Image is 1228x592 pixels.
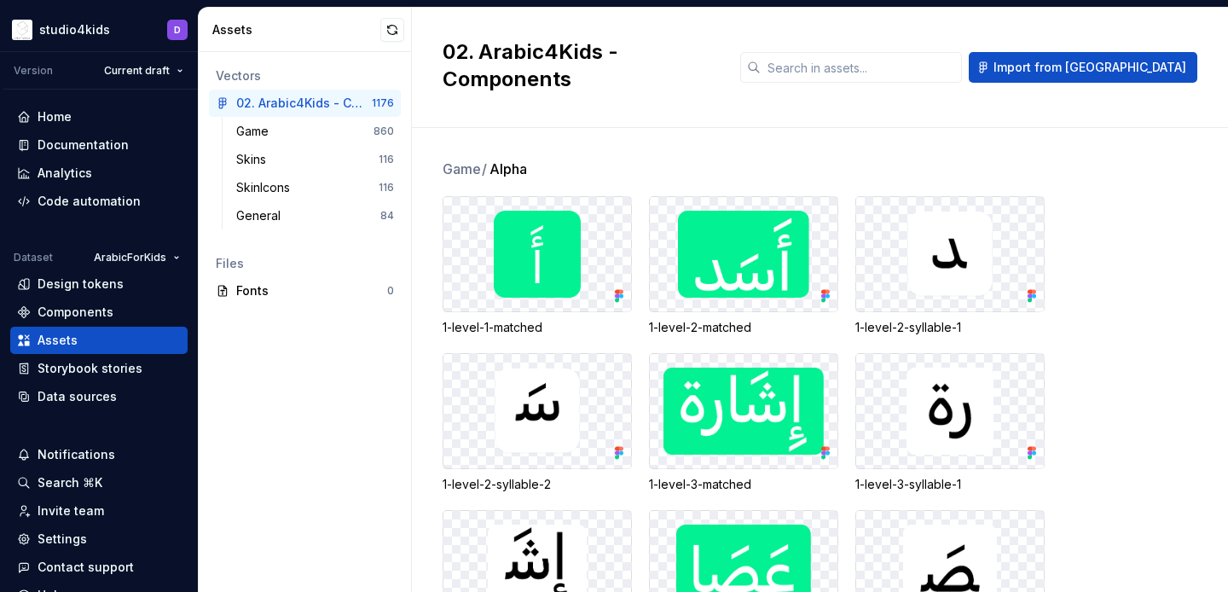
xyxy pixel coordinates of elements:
[855,319,1045,336] div: 1-level-2-syllable-1
[993,59,1186,76] span: Import from [GEOGRAPHIC_DATA]
[216,67,394,84] div: Vectors
[94,251,166,264] span: ArabicForKids
[38,531,87,548] div: Settings
[212,21,380,38] div: Assets
[39,21,110,38] div: studio4kids
[10,188,188,215] a: Code automation
[38,388,117,405] div: Data sources
[236,179,297,196] div: SkinIcons
[443,159,488,179] span: Game
[761,52,962,83] input: Search in assets...
[372,96,394,110] div: 1176
[10,160,188,187] a: Analytics
[209,90,401,117] a: 02. Arabic4Kids - Components1176
[10,525,188,553] a: Settings
[14,64,53,78] div: Version
[38,474,102,491] div: Search ⌘K
[236,95,363,112] div: 02. Arabic4Kids - Components
[387,284,394,298] div: 0
[236,151,273,168] div: Skins
[38,304,113,321] div: Components
[649,476,838,493] div: 1-level-3-matched
[38,360,142,377] div: Storybook stories
[443,319,632,336] div: 1-level-1-matched
[10,327,188,354] a: Assets
[12,20,32,40] img: f1dd3a2a-5342-4756-bcfa-e9eec4c7fc0d.png
[229,146,401,173] a: Skins116
[10,441,188,468] button: Notifications
[10,131,188,159] a: Documentation
[379,181,394,194] div: 116
[649,319,838,336] div: 1-level-2-matched
[489,159,527,179] span: Alpha
[3,11,194,48] button: studio4kidsD
[38,559,134,576] div: Contact support
[14,251,53,264] div: Dataset
[10,497,188,525] a: Invite team
[236,207,287,224] div: General
[10,469,188,496] button: Search ⌘K
[379,153,394,166] div: 116
[229,174,401,201] a: SkinIcons116
[10,554,188,581] button: Contact support
[38,193,141,210] div: Code automation
[10,270,188,298] a: Design tokens
[38,332,78,349] div: Assets
[229,202,401,229] a: General84
[236,282,387,299] div: Fonts
[38,446,115,463] div: Notifications
[96,59,191,83] button: Current draft
[374,125,394,138] div: 860
[482,160,487,177] span: /
[10,383,188,410] a: Data sources
[216,255,394,272] div: Files
[174,23,181,37] div: D
[38,136,129,154] div: Documentation
[209,277,401,305] a: Fonts0
[855,476,1045,493] div: 1-level-3-syllable-1
[443,476,632,493] div: 1-level-2-syllable-2
[229,118,401,145] a: Game860
[380,209,394,223] div: 84
[38,502,104,519] div: Invite team
[38,276,124,293] div: Design tokens
[969,52,1197,83] button: Import from [GEOGRAPHIC_DATA]
[38,108,72,125] div: Home
[10,103,188,131] a: Home
[104,64,170,78] span: Current draft
[10,299,188,326] a: Components
[38,165,92,182] div: Analytics
[236,123,275,140] div: Game
[86,246,188,270] button: ArabicForKids
[10,355,188,382] a: Storybook stories
[443,38,720,93] h2: 02. Arabic4Kids - Components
